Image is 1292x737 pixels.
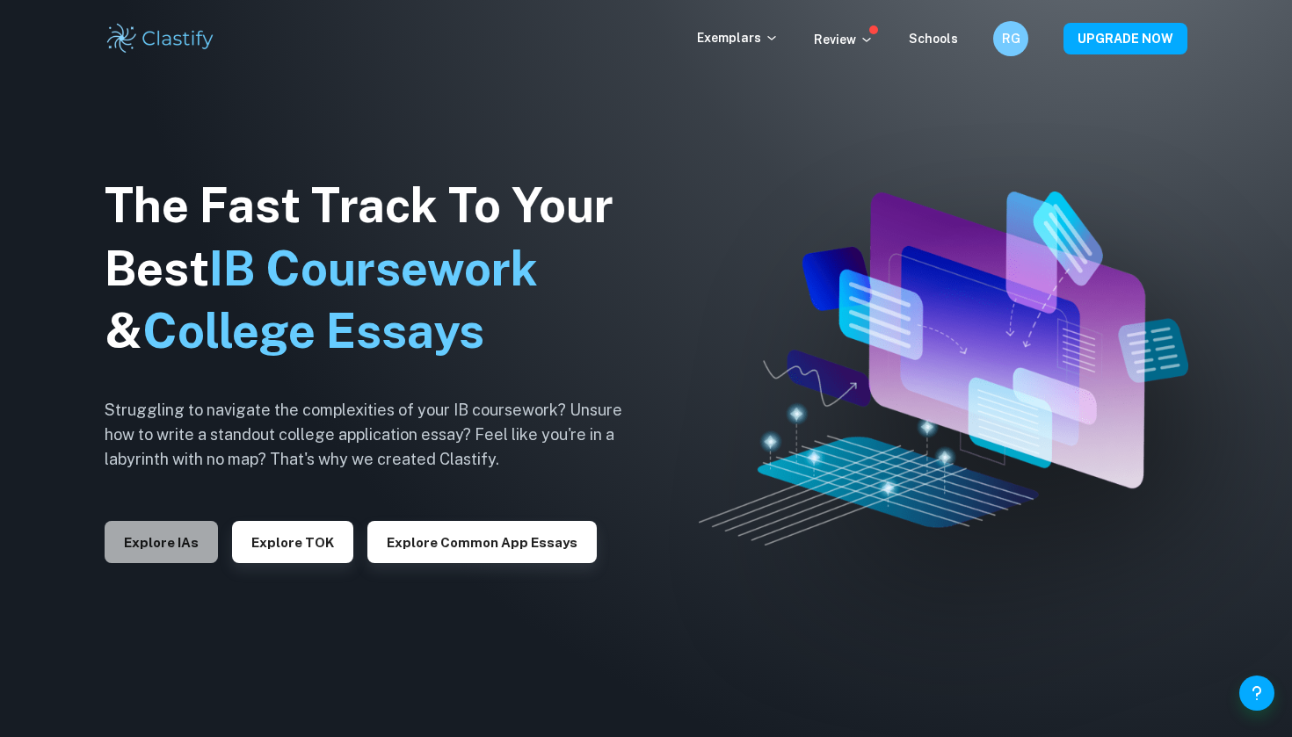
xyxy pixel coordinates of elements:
[367,533,597,550] a: Explore Common App essays
[1239,676,1274,711] button: Help and Feedback
[232,521,353,563] button: Explore TOK
[697,28,779,47] p: Exemplars
[814,30,874,49] p: Review
[909,32,958,46] a: Schools
[1001,29,1021,48] h6: RG
[105,521,218,563] button: Explore IAs
[993,21,1028,56] button: RG
[105,533,218,550] a: Explore IAs
[105,174,650,364] h1: The Fast Track To Your Best &
[367,521,597,563] button: Explore Common App essays
[232,533,353,550] a: Explore TOK
[699,191,1188,546] img: Clastify hero
[142,303,484,358] span: College Essays
[209,241,538,296] span: IB Coursework
[105,398,650,472] h6: Struggling to navigate the complexities of your IB coursework? Unsure how to write a standout col...
[105,21,216,56] img: Clastify logo
[1063,23,1187,54] button: UPGRADE NOW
